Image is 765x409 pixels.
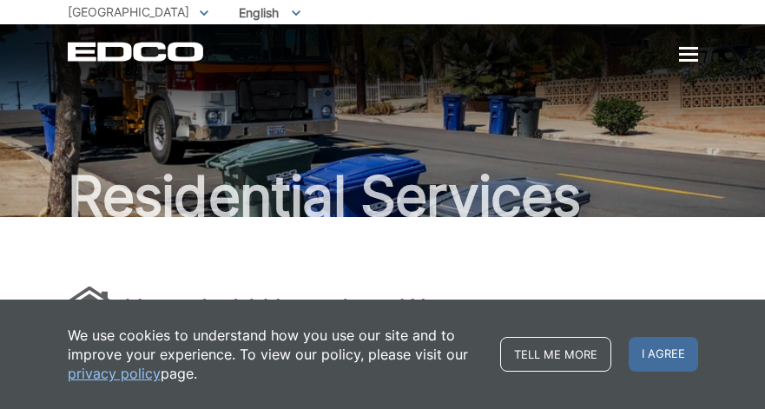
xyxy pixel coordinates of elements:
[68,4,189,19] span: [GEOGRAPHIC_DATA]
[68,326,483,383] p: We use cookies to understand how you use our site and to improve your experience. To view our pol...
[68,364,161,383] a: privacy policy
[124,293,476,324] h1: Household Hazardous Waste
[500,337,611,372] a: Tell me more
[629,337,698,372] span: I agree
[68,42,206,62] a: EDCD logo. Return to the homepage.
[68,168,698,224] h2: Residential Services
